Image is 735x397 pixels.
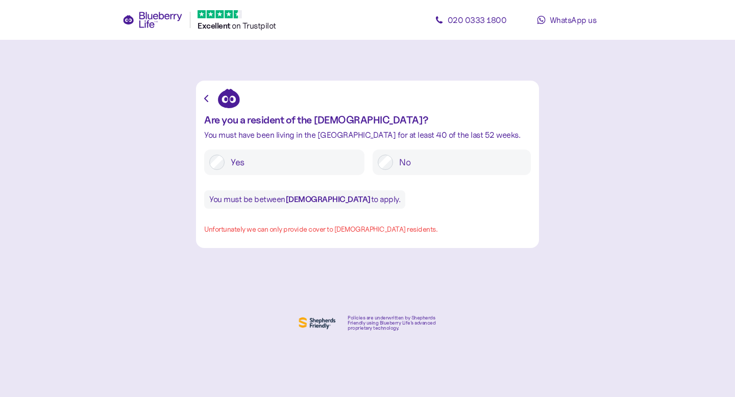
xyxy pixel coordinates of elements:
[550,15,597,25] span: WhatsApp us
[225,155,359,170] label: Yes
[425,10,517,30] a: 020 0333 1800
[393,155,526,170] label: No
[204,190,405,209] div: You must be between to apply.
[348,315,438,331] div: Policies are underwritten by Shepherds Friendly using Blueberry Life’s advanced proprietary techn...
[198,21,232,31] span: Excellent ️
[448,15,507,25] span: 020 0333 1800
[285,194,371,204] b: [DEMOGRAPHIC_DATA]
[521,10,612,30] a: WhatsApp us
[204,224,531,235] div: Unfortunately we can only provide cover to [DEMOGRAPHIC_DATA] residents.
[232,20,276,31] span: on Trustpilot
[297,315,337,331] img: Shephers Friendly
[204,131,531,139] div: You must have been living in the [GEOGRAPHIC_DATA] for at least 40 of the last 52 weeks.
[204,114,531,126] div: Are you a resident of the [DEMOGRAPHIC_DATA]?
